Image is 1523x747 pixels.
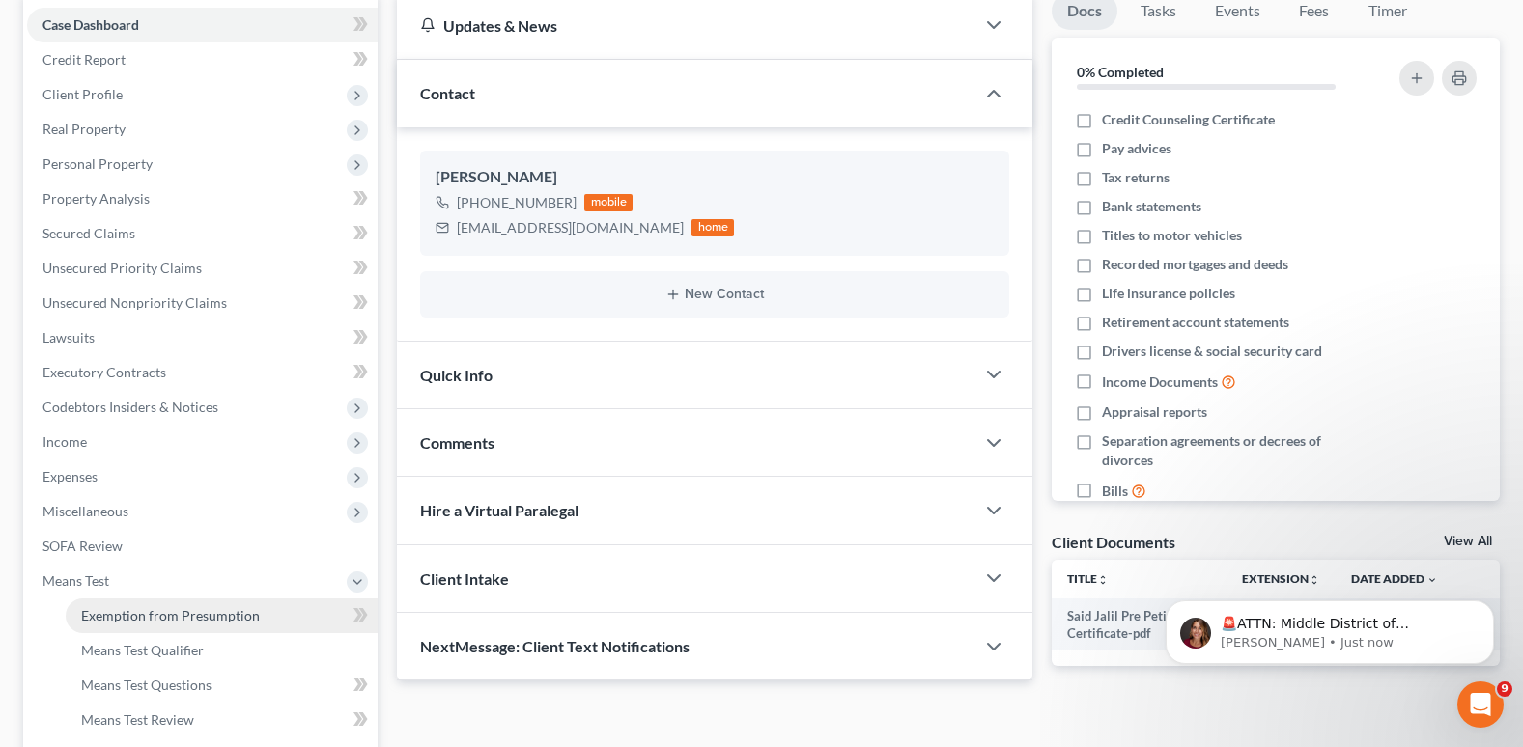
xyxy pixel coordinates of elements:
[457,218,684,237] div: [EMAIL_ADDRESS][DOMAIN_NAME]
[1052,532,1175,552] div: Client Documents
[436,166,994,189] div: [PERSON_NAME]
[1102,255,1288,274] span: Recorded mortgages and deeds
[27,8,378,42] a: Case Dashboard
[42,225,135,241] span: Secured Claims
[1102,284,1235,303] span: Life insurance policies
[1102,482,1128,501] span: Bills
[457,193,577,212] div: [PHONE_NUMBER]
[420,15,951,36] div: Updates & News
[691,219,734,236] div: home
[27,42,378,77] a: Credit Report
[1102,342,1322,361] span: Drivers license & social security card
[27,320,378,355] a: Lawsuits
[81,642,204,658] span: Means Test Qualifier
[420,366,493,384] span: Quick Info
[42,538,123,554] span: SOFA Review
[42,86,123,102] span: Client Profile
[1052,598,1227,651] td: Said Jalil Pre Petition Certificate-pdf
[1457,681,1504,728] iframe: Intercom live chat
[27,286,378,320] a: Unsecured Nonpriority Claims
[1102,402,1207,422] span: Appraisal reports
[1102,110,1275,129] span: Credit Counseling Certificate
[1102,431,1371,470] span: Separation agreements or decrees of divorces
[66,668,378,703] a: Means Test Questions
[42,155,153,172] span: Personal Property
[1137,560,1523,695] iframe: Intercom notifications message
[1067,571,1109,586] a: Titleunfold_more
[1102,197,1201,216] span: Bank statements
[420,84,475,102] span: Contact
[584,194,633,211] div: mobile
[27,216,378,251] a: Secured Claims
[1497,681,1512,697] span: 9
[1102,226,1242,245] span: Titles to motor vehicles
[1102,168,1170,187] span: Tax returns
[436,287,994,302] button: New Contact
[1444,535,1492,548] a: View All
[66,703,378,737] a: Means Test Review
[81,677,212,693] span: Means Test Questions
[1102,139,1171,158] span: Pay advices
[42,190,150,207] span: Property Analysis
[27,251,378,286] a: Unsecured Priority Claims
[27,529,378,564] a: SOFA Review
[1102,313,1289,332] span: Retirement account statements
[42,364,166,380] span: Executory Contracts
[1097,574,1109,586] i: unfold_more
[1077,64,1164,80] strong: 0% Completed
[42,51,126,68] span: Credit Report
[27,181,378,216] a: Property Analysis
[42,572,109,589] span: Means Test
[42,260,202,276] span: Unsecured Priority Claims
[1102,373,1218,392] span: Income Documents
[81,607,260,623] span: Exemption from Presumption
[42,294,227,311] span: Unsecured Nonpriority Claims
[42,468,98,484] span: Expenses
[42,16,139,33] span: Case Dashboard
[420,501,578,519] span: Hire a Virtual Paralegal
[81,711,194,728] span: Means Test Review
[27,355,378,390] a: Executory Contracts
[420,569,509,588] span: Client Intake
[66,598,378,633] a: Exemption from Presumption
[42,329,95,346] span: Lawsuits
[42,121,126,137] span: Real Property
[42,433,87,450] span: Income
[42,399,218,415] span: Codebtors Insiders & Notices
[420,637,690,655] span: NextMessage: Client Text Notifications
[66,633,378,668] a: Means Test Qualifier
[42,503,128,519] span: Miscellaneous
[420,433,494,452] span: Comments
